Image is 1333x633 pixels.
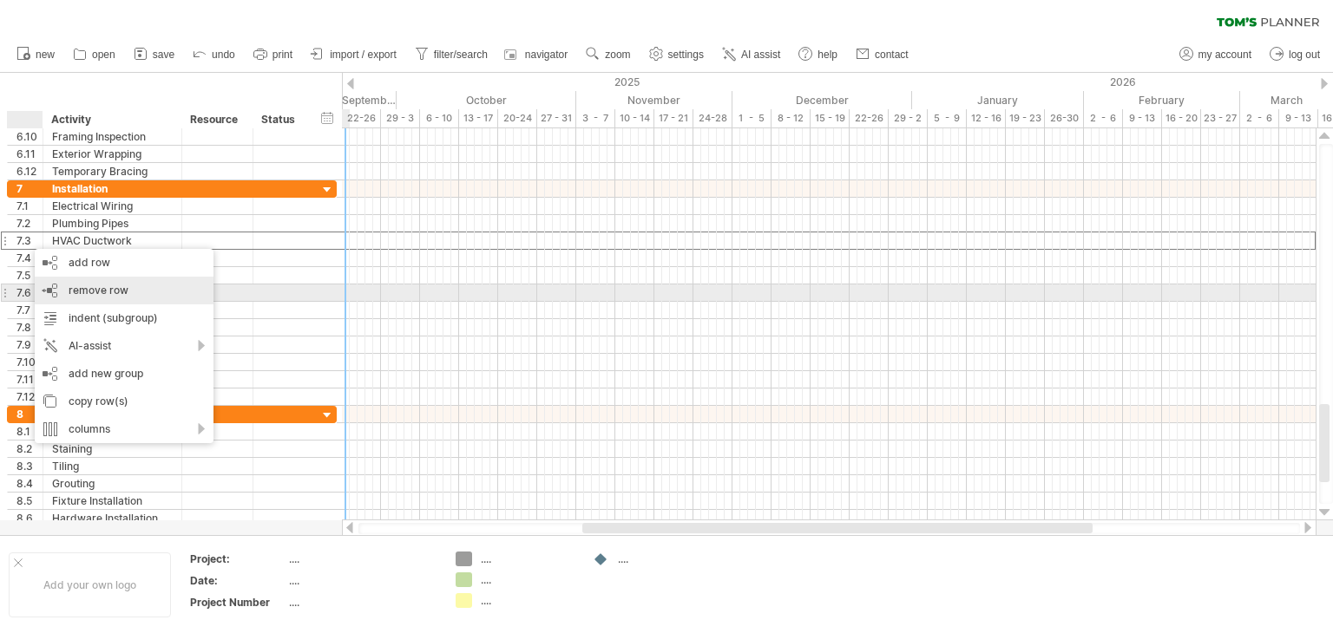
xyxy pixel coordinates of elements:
[52,475,173,492] div: Grouting
[16,458,43,474] div: 8.3
[851,43,914,66] a: contact
[52,232,173,249] div: HVAC Ductwork
[129,43,180,66] a: save
[52,163,173,179] div: Temporary Bracing
[261,111,299,128] div: Status
[875,49,909,61] span: contact
[381,109,420,127] div: 29 - 3
[410,43,493,66] a: filter/search
[1123,109,1162,127] div: 9 - 13
[16,163,43,179] div: 6.12
[188,43,240,66] a: undo
[645,43,709,66] a: settings
[615,109,654,127] div: 10 - 14
[1045,109,1084,127] div: 26-30
[459,109,498,127] div: 13 - 17
[36,49,55,61] span: new
[1162,109,1201,127] div: 16 - 20
[481,572,575,587] div: ....
[190,551,286,566] div: Project:
[928,109,967,127] div: 5 - 9
[330,49,397,61] span: import / export
[289,551,435,566] div: ....
[52,510,173,526] div: Hardware Installation
[481,593,575,608] div: ....
[153,49,174,61] span: save
[273,49,292,61] span: print
[397,91,576,109] div: October 2025
[16,319,43,336] div: 7.8
[718,43,785,66] a: AI assist
[16,232,43,249] div: 7.3
[772,109,811,127] div: 8 - 12
[16,493,43,509] div: 8.5
[52,458,173,474] div: Tiling
[35,332,213,360] div: AI-assist
[35,415,213,443] div: columns
[16,354,43,370] div: 7.10
[967,109,1006,127] div: 12 - 16
[1006,109,1045,127] div: 19 - 23
[9,552,171,617] div: Add your own logo
[481,551,575,566] div: ....
[16,215,43,232] div: 7.2
[16,388,43,405] div: 7.12
[52,128,173,145] div: Framing Inspection
[52,180,173,197] div: Installation
[52,440,173,457] div: Staining
[668,49,704,61] span: settings
[16,440,43,457] div: 8.2
[1201,109,1240,127] div: 23 - 27
[1084,91,1240,109] div: February 2026
[889,109,928,127] div: 29 - 2
[498,109,537,127] div: 20-24
[693,109,732,127] div: 24-28
[434,49,488,61] span: filter/search
[289,573,435,588] div: ....
[16,250,43,266] div: 7.4
[16,302,43,318] div: 7.7
[1198,49,1251,61] span: my account
[212,49,235,61] span: undo
[850,109,889,127] div: 22-26
[618,551,712,566] div: ....
[732,109,772,127] div: 1 - 5
[51,111,172,128] div: Activity
[249,43,298,66] a: print
[732,91,912,109] div: December 2025
[190,595,286,610] div: Project Number
[1279,109,1318,127] div: 9 - 13
[16,146,43,162] div: 6.11
[16,371,43,388] div: 7.11
[537,109,576,127] div: 27 - 31
[16,406,43,422] div: 8
[16,336,43,353] div: 7.9
[52,493,173,509] div: Fixture Installation
[52,198,173,214] div: Electrical Wiring
[605,49,630,61] span: zoom
[190,111,243,128] div: Resource
[16,267,43,284] div: 7.5
[581,43,635,66] a: zoom
[741,49,780,61] span: AI assist
[52,146,173,162] div: Exterior Wrapping
[69,284,128,297] span: remove row
[1084,109,1123,127] div: 2 - 6
[1289,49,1320,61] span: log out
[818,49,837,61] span: help
[912,91,1084,109] div: January 2026
[576,109,615,127] div: 3 - 7
[16,423,43,440] div: 8.1
[306,43,402,66] a: import / export
[342,109,381,127] div: 22-26
[1175,43,1257,66] a: my account
[190,573,286,588] div: Date:
[576,91,732,109] div: November 2025
[1240,109,1279,127] div: 2 - 6
[1265,43,1325,66] a: log out
[16,128,43,145] div: 6.10
[35,388,213,415] div: copy row(s)
[525,49,568,61] span: navigator
[12,43,60,66] a: new
[502,43,573,66] a: navigator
